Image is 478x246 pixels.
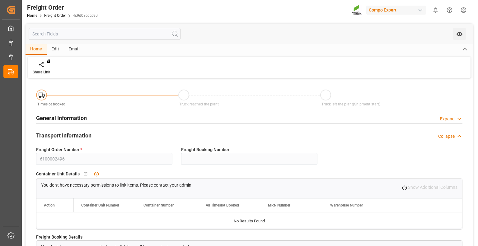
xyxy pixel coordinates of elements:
button: Help Center [443,3,457,17]
span: Warehouse Number [330,203,363,207]
div: Expand [440,116,455,122]
span: Container Number [143,203,174,207]
span: Freight Booking Number [181,146,229,153]
p: You don't have necessary permissions to link items. Please contact your admin [41,182,191,188]
span: Timeslot booked [37,102,65,106]
span: Container Unit Number [81,203,119,207]
a: Home [27,13,37,18]
h2: General Information [36,114,87,122]
div: Action [44,203,55,207]
div: Collapse [438,133,455,140]
span: All Timeslot Booked [206,203,239,207]
span: MRN Number [268,203,290,207]
div: Email [64,44,84,55]
span: Truck left the plant(Shipment start) [321,102,380,106]
span: Truck reached the plant [179,102,219,106]
input: Search Fields [29,28,180,40]
h2: Transport Information [36,131,91,140]
a: Freight Order [44,13,66,18]
div: Edit [47,44,64,55]
button: show 0 new notifications [429,3,443,17]
div: Home [26,44,47,55]
span: Freight Order Number [36,146,82,153]
img: Screenshot%202023-09-29%20at%2010.02.21.png_1712312052.png [352,5,362,16]
span: Container Unit Details [36,171,80,177]
button: open menu [453,28,466,40]
button: Compo Expert [366,4,429,16]
div: Freight Order [27,3,98,12]
span: Freight Booking Details [36,234,82,240]
div: Compo Expert [366,6,426,15]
